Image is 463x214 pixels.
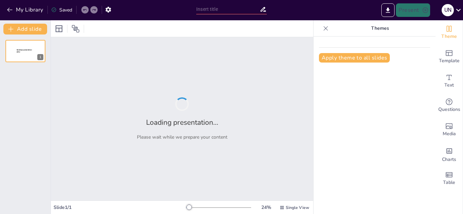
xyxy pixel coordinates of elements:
p: Themes [331,20,429,37]
div: Add ready made slides [436,45,463,69]
div: Get real-time input from your audience [436,93,463,118]
button: My Library [5,4,46,15]
div: Add images, graphics, shapes or video [436,118,463,142]
span: Position [72,25,80,33]
div: Add a table [436,166,463,191]
span: Charts [442,156,456,163]
span: Media [443,130,456,138]
span: Theme [441,33,457,40]
span: Single View [286,205,309,210]
input: Insert title [196,4,260,14]
button: U N [442,3,454,17]
span: Questions [438,106,460,113]
span: Table [443,179,455,186]
div: Saved [51,7,72,13]
span: Template [439,57,460,65]
div: 24 % [258,204,274,211]
div: Change the overall theme [436,20,463,45]
h2: Loading presentation... [146,118,218,127]
span: Text [444,81,454,89]
div: Slide 1 / 1 [54,204,186,211]
div: 1 [37,54,43,60]
button: Export to PowerPoint [381,3,395,17]
button: Add slide [3,24,47,34]
p: Please wait while we prepare your content [137,134,227,140]
div: Layout [54,23,64,34]
div: Add charts and graphs [436,142,463,166]
button: Present [396,3,430,17]
div: 1 [5,40,45,62]
div: Add text boxes [436,69,463,93]
span: Sendsteps presentation editor [17,49,32,53]
button: Apply theme to all slides [319,53,390,63]
div: U N [442,4,454,16]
